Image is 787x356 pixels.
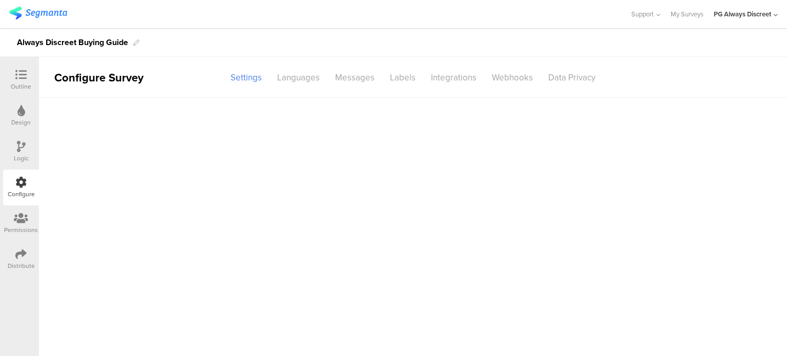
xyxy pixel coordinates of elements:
[11,82,31,91] div: Outline
[223,69,270,87] div: Settings
[11,118,31,127] div: Design
[484,69,541,87] div: Webhooks
[541,69,603,87] div: Data Privacy
[14,154,29,163] div: Logic
[9,7,67,19] img: segmanta logo
[423,69,484,87] div: Integrations
[382,69,423,87] div: Labels
[8,261,35,270] div: Distribute
[4,225,38,235] div: Permissions
[327,69,382,87] div: Messages
[714,9,771,19] div: PG Always Discreet
[8,190,35,199] div: Configure
[270,69,327,87] div: Languages
[39,69,157,86] div: Configure Survey
[631,9,654,19] span: Support
[17,34,128,51] div: Always Discreet Buying Guide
